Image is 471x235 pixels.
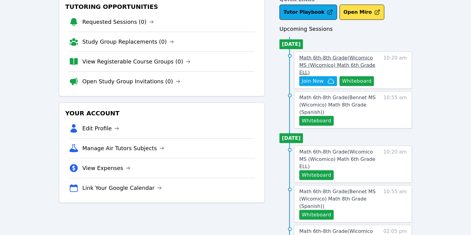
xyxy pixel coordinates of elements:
a: Math 6th-8th Grade(Bennet MS (Wicomico) Math 8th Grade (Spanish)) [299,188,380,210]
a: Math 6th-8th Grade(Bennet MS (Wicomico) Math 8th Grade (Spanish)) [299,94,380,116]
span: Join Now [302,78,324,85]
a: Open Study Group Invitations (0) [82,77,180,86]
a: Requested Sessions (0) [82,18,154,26]
span: Math 6th-8th Grade ( Bennet MS (Wicomico) Math 8th Grade (Spanish) ) [299,95,376,115]
button: Whiteboard [340,76,374,86]
button: Open Miro [340,5,384,20]
button: Whiteboard [299,170,334,180]
a: View Registerable Course Groups (0) [82,57,191,66]
button: Whiteboard [299,116,334,126]
span: Math 6th-8th Grade ( Wicomico MS (Wicomico) Math 6th Grade ELL ) [299,149,375,169]
a: Edit Profile [82,124,119,133]
a: Link Your Google Calendar [82,184,162,192]
span: Math 6th-8th Grade ( Bennet MS (Wicomico) Math 8th Grade (Spanish) ) [299,189,376,209]
a: Tutor Playbook [280,5,337,20]
li: [DATE] [280,39,303,49]
button: Whiteboard [299,210,334,220]
span: 10:20 am [384,54,407,86]
button: Join Now [299,76,337,86]
a: Math 6th-8th Grade(Wicomico MS (Wicomico) Math 6th Grade ELL) [299,148,380,170]
h3: Tutoring Opportunities [64,1,260,12]
li: [DATE] [280,133,303,143]
a: Math 6th-8th Grade(Wicomico MS (Wicomico) Math 6th Grade ELL) [299,54,380,76]
span: Math 6th-8th Grade ( Wicomico MS (Wicomico) Math 6th Grade ELL ) [299,55,375,75]
a: Manage Air Tutors Subjects [82,144,164,153]
h3: Upcoming Sessions [280,25,412,33]
a: View Expenses [82,164,130,172]
span: 10:55 am [384,94,407,126]
h3: Your Account [64,108,260,119]
a: Study Group Replacements (0) [82,38,174,46]
span: 10:55 am [384,188,407,220]
span: 10:20 am [384,148,407,180]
